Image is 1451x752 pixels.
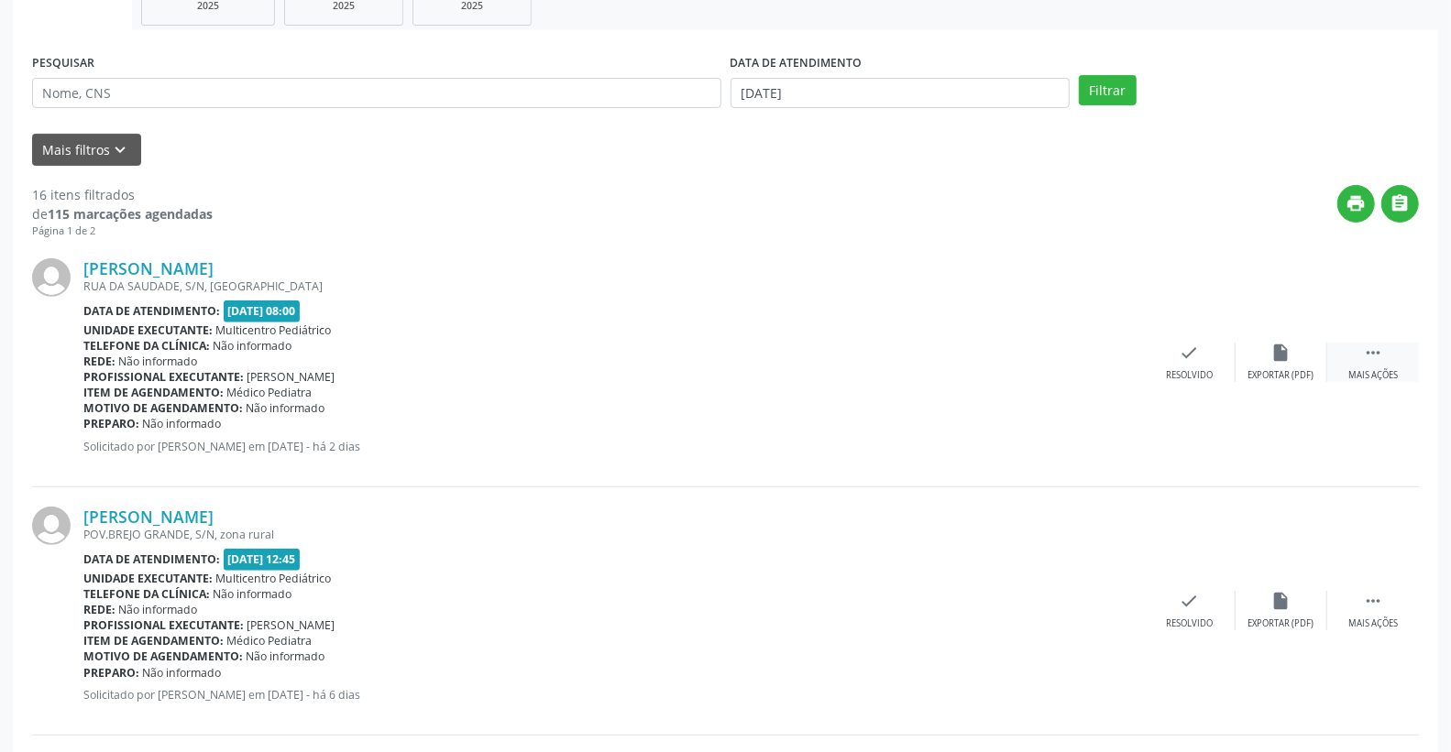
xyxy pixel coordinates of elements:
a: [PERSON_NAME] [83,507,214,527]
div: 16 itens filtrados [32,185,213,204]
span: Não informado [143,665,222,681]
i:  [1363,591,1383,611]
div: Exportar (PDF) [1248,617,1314,630]
b: Rede: [83,602,115,617]
img: img [32,507,71,545]
span: [DATE] 12:45 [224,549,301,570]
span: Médico Pediatra [227,385,313,400]
b: Motivo de agendamento: [83,400,243,416]
p: Solicitado por [PERSON_NAME] em [DATE] - há 6 dias [83,687,1144,703]
i: insert_drive_file [1271,343,1292,363]
div: Mais ações [1348,617,1398,630]
div: Exportar (PDF) [1248,369,1314,382]
span: Não informado [247,648,325,664]
b: Telefone da clínica: [83,338,210,354]
div: Mais ações [1348,369,1398,382]
label: DATA DE ATENDIMENTO [731,49,863,78]
i: check [1180,343,1200,363]
strong: 115 marcações agendadas [48,205,213,223]
span: Médico Pediatra [227,633,313,648]
span: Não informado [214,586,292,602]
span: Multicentro Pediátrico [216,571,332,586]
span: [PERSON_NAME] [247,369,335,385]
span: [DATE] 08:00 [224,300,301,322]
button:  [1381,185,1419,223]
b: Profissional executante: [83,369,244,385]
div: RUA DA SAUDADE, S/N, [GEOGRAPHIC_DATA] [83,278,1144,294]
button: Mais filtroskeyboard_arrow_down [32,134,141,166]
b: Profissional executante: [83,617,244,633]
div: Resolvido [1166,369,1213,382]
b: Data de atendimento: [83,551,220,567]
div: Resolvido [1166,617,1213,630]
span: Não informado [143,416,222,431]
b: Telefone da clínica: [83,586,210,602]
div: de [32,204,213,223]
span: Não informado [214,338,292,354]
i: keyboard_arrow_down [111,140,131,160]
a: [PERSON_NAME] [83,258,214,278]
i: print [1347,193,1367,213]
b: Item de agendamento: [83,385,224,400]
b: Data de atendimento: [83,303,220,319]
span: [PERSON_NAME] [247,617,335,633]
i:  [1391,193,1411,213]
span: Não informado [119,602,198,617]
div: Página 1 de 2 [32,223,213,239]
i: check [1180,591,1200,611]
b: Rede: [83,354,115,369]
input: Nome, CNS [32,78,721,109]
b: Unidade executante: [83,571,213,586]
img: img [32,258,71,297]
i:  [1363,343,1383,363]
span: Não informado [247,400,325,416]
div: POV.BREJO GRANDE, S/N, zona rural [83,527,1144,542]
label: PESQUISAR [32,49,94,78]
span: Não informado [119,354,198,369]
input: Selecione um intervalo [731,78,1071,109]
b: Preparo: [83,416,139,431]
b: Preparo: [83,665,139,681]
b: Item de agendamento: [83,633,224,648]
span: Multicentro Pediátrico [216,322,332,338]
b: Unidade executante: [83,322,213,338]
i: insert_drive_file [1271,591,1292,611]
b: Motivo de agendamento: [83,648,243,664]
button: Filtrar [1079,75,1137,106]
button: print [1337,185,1375,223]
p: Solicitado por [PERSON_NAME] em [DATE] - há 2 dias [83,439,1144,454]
